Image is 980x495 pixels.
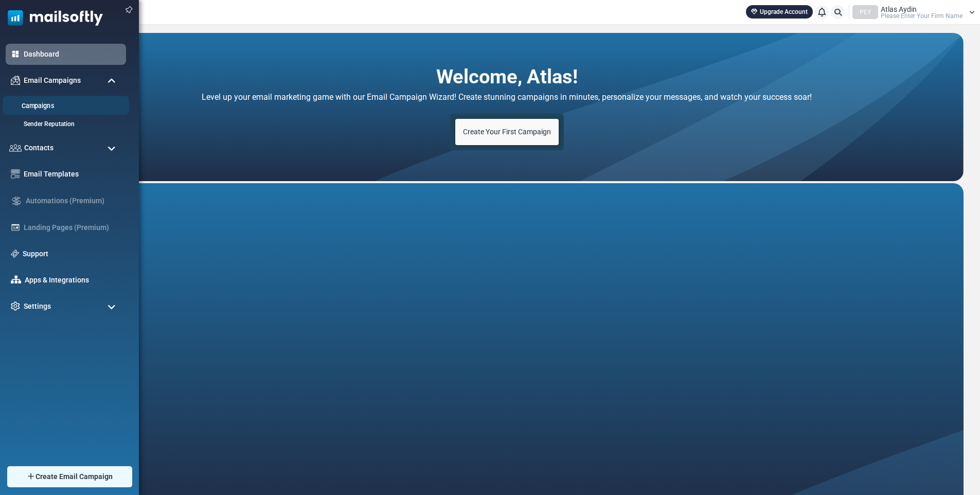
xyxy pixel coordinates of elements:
[3,101,126,111] a: Campaigns
[436,64,578,82] h2: Welcome, Atlas!
[24,49,121,60] a: Dashboard
[11,49,20,59] img: dashboard-icon-active.svg
[11,76,20,85] img: campaigns-icon.png
[24,301,51,312] span: Settings
[9,144,22,151] img: contacts-icon.svg
[110,90,903,104] h4: Level up your email marketing game with our Email Campaign Wizard! Create stunning campaigns in m...
[25,275,121,286] a: Apps & Integrations
[11,169,20,179] img: email-templates-icon.svg
[11,302,20,311] img: settings-icon.svg
[881,6,917,13] span: Atlas Aydin
[23,249,121,259] a: Support
[35,471,113,482] span: Create Email Campaign
[463,128,551,136] span: Create Your First Campaign
[881,13,963,19] span: Please Enter Your Firm Name
[24,75,81,86] span: Email Campaigns
[852,5,975,19] a: PEY Atlas Aydin Please Enter Your Firm Name
[11,195,22,207] img: workflow.svg
[746,5,813,19] a: Upgrade Account
[852,5,878,19] div: PEY
[6,119,123,129] a: Sender Reputation
[11,223,20,232] img: landing_pages.svg
[11,250,19,258] img: support-icon.svg
[24,143,54,153] span: Contacts
[24,169,121,180] a: Email Templates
